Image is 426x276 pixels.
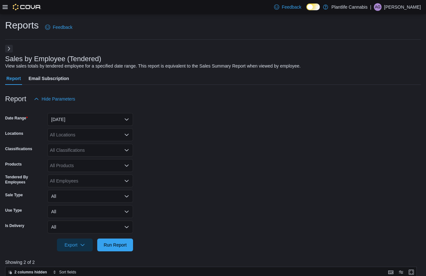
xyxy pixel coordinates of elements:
button: Enter fullscreen [407,268,415,276]
label: Sale Type [5,192,23,198]
div: View sales totals by tendered employee for a specified date range. This report is equivalent to t... [5,63,301,69]
span: 2 columns hidden [14,270,47,275]
button: Open list of options [124,178,129,183]
label: Date Range [5,116,28,121]
a: Feedback [272,1,304,13]
span: Email Subscription [28,72,69,85]
h3: Sales by Employee (Tendered) [5,55,101,63]
span: Sort fields [59,270,76,275]
span: Feedback [53,24,72,30]
h1: Reports [5,19,39,32]
p: Plantlife Cannabis [331,3,367,11]
div: Ashley Godkin [374,3,382,11]
button: Hide Parameters [31,93,78,105]
button: Export [57,239,93,251]
button: Open list of options [124,163,129,168]
a: Feedback [43,21,75,34]
button: All [47,221,133,233]
label: Use Type [5,208,22,213]
h3: Report [5,95,26,103]
span: Dark Mode [306,10,307,11]
label: Locations [5,131,23,136]
span: Run Report [104,242,127,248]
button: Next [5,45,13,53]
button: Sort fields [50,268,79,276]
p: Showing 2 of 2 [5,259,421,265]
button: All [47,190,133,203]
button: Display options [397,268,405,276]
input: Dark Mode [306,4,320,10]
span: Report [6,72,21,85]
label: Products [5,162,22,167]
button: Open list of options [124,132,129,137]
button: Open list of options [124,148,129,153]
span: Hide Parameters [42,96,75,102]
p: [PERSON_NAME] [384,3,421,11]
img: Cova [13,4,41,10]
button: Keyboard shortcuts [387,268,395,276]
span: Export [61,239,89,251]
label: Classifications [5,146,32,151]
p: | [370,3,371,11]
label: Is Delivery [5,223,24,228]
button: [DATE] [47,113,133,126]
button: All [47,205,133,218]
span: Feedback [282,4,301,10]
button: 2 columns hidden [5,268,50,276]
label: Tendered By Employees [5,175,45,185]
span: AG [375,3,380,11]
button: Run Report [97,239,133,251]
